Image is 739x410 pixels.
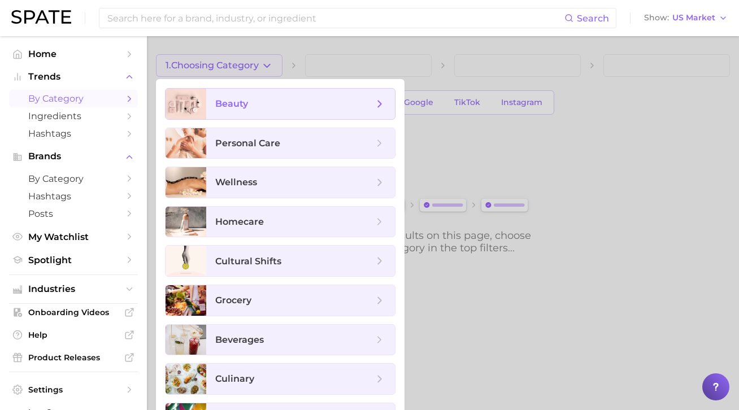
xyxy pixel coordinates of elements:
[215,256,281,267] span: cultural shifts
[641,11,731,25] button: ShowUS Market
[28,208,119,219] span: Posts
[9,349,138,366] a: Product Releases
[28,151,119,162] span: Brands
[28,128,119,139] span: Hashtags
[9,381,138,398] a: Settings
[28,173,119,184] span: by Category
[215,138,280,149] span: personal care
[9,228,138,246] a: My Watchlist
[11,10,71,24] img: SPATE
[28,330,119,340] span: Help
[9,125,138,142] a: Hashtags
[9,326,138,343] a: Help
[9,170,138,187] a: by Category
[28,255,119,265] span: Spotlight
[28,191,119,202] span: Hashtags
[28,232,119,242] span: My Watchlist
[644,15,669,21] span: Show
[9,304,138,321] a: Onboarding Videos
[9,148,138,165] button: Brands
[215,98,248,109] span: beauty
[28,93,119,104] span: by Category
[9,90,138,107] a: by Category
[28,72,119,82] span: Trends
[106,8,564,28] input: Search here for a brand, industry, or ingredient
[9,251,138,269] a: Spotlight
[9,45,138,63] a: Home
[672,15,715,21] span: US Market
[9,205,138,223] a: Posts
[215,334,264,345] span: beverages
[9,281,138,298] button: Industries
[28,352,119,363] span: Product Releases
[215,295,251,306] span: grocery
[577,13,609,24] span: Search
[28,307,119,317] span: Onboarding Videos
[215,373,254,384] span: culinary
[9,187,138,205] a: Hashtags
[215,177,257,187] span: wellness
[28,284,119,294] span: Industries
[28,111,119,121] span: Ingredients
[28,385,119,395] span: Settings
[28,49,119,59] span: Home
[9,68,138,85] button: Trends
[9,107,138,125] a: Ingredients
[215,216,264,227] span: homecare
